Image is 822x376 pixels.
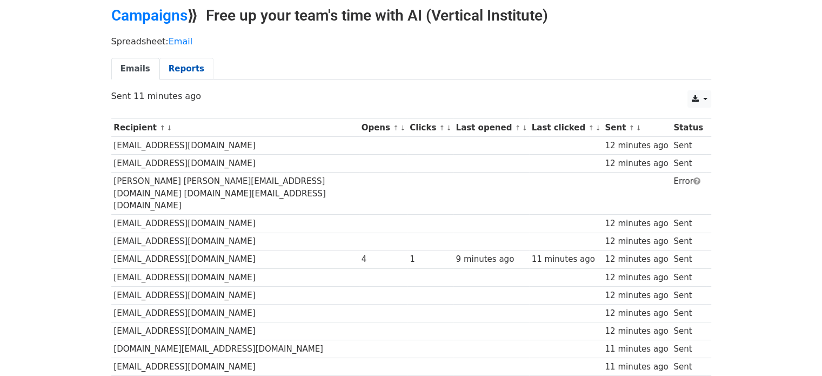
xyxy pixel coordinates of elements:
td: [EMAIL_ADDRESS][DOMAIN_NAME] [111,155,359,173]
td: [EMAIL_ADDRESS][DOMAIN_NAME] [111,233,359,250]
th: Status [671,119,705,137]
a: Email [169,36,192,47]
a: ↑ [515,124,521,132]
iframe: Chat Widget [768,324,822,376]
div: 12 minutes ago [605,325,668,338]
td: Sent [671,304,705,322]
td: [EMAIL_ADDRESS][DOMAIN_NAME] [111,322,359,340]
td: Sent [671,358,705,376]
h2: ⟫ Free up your team's time with AI (Vertical Institute) [111,6,711,25]
td: [EMAIL_ADDRESS][DOMAIN_NAME] [111,304,359,322]
a: ↓ [166,124,172,132]
td: Sent [671,155,705,173]
div: 11 minutes ago [605,343,668,355]
td: [DOMAIN_NAME][EMAIL_ADDRESS][DOMAIN_NAME] [111,340,359,358]
td: [PERSON_NAME] [PERSON_NAME][EMAIL_ADDRESS][DOMAIN_NAME] [DOMAIN_NAME][EMAIL_ADDRESS][DOMAIN_NAME] [111,173,359,215]
div: 12 minutes ago [605,253,668,266]
td: [EMAIL_ADDRESS][DOMAIN_NAME] [111,137,359,155]
div: 12 minutes ago [605,289,668,302]
th: Clicks [407,119,453,137]
td: [EMAIL_ADDRESS][DOMAIN_NAME] [111,286,359,304]
th: Recipient [111,119,359,137]
a: ↓ [522,124,527,132]
div: 12 minutes ago [605,157,668,170]
div: 4 [362,253,405,266]
div: 9 minutes ago [456,253,526,266]
a: ↓ [446,124,452,132]
a: Campaigns [111,6,188,24]
p: Spreadsheet: [111,36,711,47]
a: ↑ [629,124,634,132]
a: Reports [159,58,213,80]
a: ↑ [159,124,165,132]
a: ↓ [400,124,406,132]
td: Error [671,173,705,215]
div: 12 minutes ago [605,235,668,248]
a: ↓ [595,124,601,132]
div: 12 minutes ago [605,140,668,152]
a: ↑ [439,124,445,132]
td: Sent [671,137,705,155]
td: [EMAIL_ADDRESS][DOMAIN_NAME] [111,215,359,233]
div: 12 minutes ago [605,307,668,320]
td: Sent [671,286,705,304]
a: ↑ [393,124,399,132]
td: Sent [671,233,705,250]
th: Opens [359,119,407,137]
td: Sent [671,322,705,340]
p: Sent 11 minutes ago [111,90,711,102]
div: 12 minutes ago [605,272,668,284]
a: Emails [111,58,159,80]
a: ↑ [588,124,594,132]
a: ↓ [636,124,641,132]
div: 1 [410,253,451,266]
td: [EMAIL_ADDRESS][DOMAIN_NAME] [111,268,359,286]
td: Sent [671,340,705,358]
th: Sent [603,119,671,137]
td: [EMAIL_ADDRESS][DOMAIN_NAME] [111,250,359,268]
div: 12 minutes ago [605,217,668,230]
td: Sent [671,215,705,233]
td: Sent [671,250,705,268]
td: [EMAIL_ADDRESS][DOMAIN_NAME] [111,358,359,376]
th: Last clicked [529,119,603,137]
div: 11 minutes ago [532,253,600,266]
div: 11 minutes ago [605,361,668,373]
th: Last opened [453,119,529,137]
td: Sent [671,268,705,286]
